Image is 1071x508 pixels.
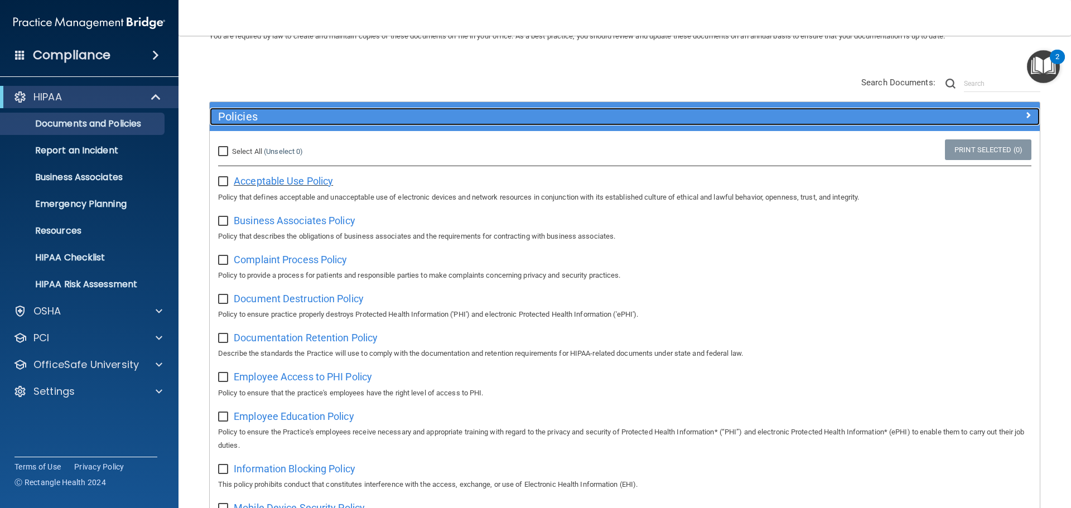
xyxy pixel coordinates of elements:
span: Complaint Process Policy [234,254,347,265]
p: OfficeSafe University [33,358,139,371]
p: Policy to ensure that the practice's employees have the right level of access to PHI. [218,386,1031,400]
a: Settings [13,385,162,398]
div: 2 [1055,57,1059,71]
a: Privacy Policy [74,461,124,472]
span: Acceptable Use Policy [234,175,333,187]
p: HIPAA [33,90,62,104]
a: Print Selected (0) [945,139,1031,160]
a: Terms of Use [15,461,61,472]
a: HIPAA [13,90,162,104]
p: HIPAA Checklist [7,252,160,263]
input: Select All (Unselect 0) [218,147,231,156]
span: You are required by law to create and maintain copies of these documents on file in your office. ... [209,32,945,40]
p: Report an Incident [7,145,160,156]
a: PCI [13,331,162,345]
input: Search [964,75,1040,92]
span: Information Blocking Policy [234,463,355,475]
button: Open Resource Center, 2 new notifications [1027,50,1060,83]
p: OSHA [33,304,61,318]
p: Policy to ensure the Practice's employees receive necessary and appropriate training with regard ... [218,425,1031,452]
span: Search Documents: [861,78,935,88]
span: Documentation Retention Policy [234,332,378,343]
img: PMB logo [13,12,165,34]
p: Business Associates [7,172,160,183]
a: OfficeSafe University [13,358,162,371]
p: Settings [33,385,75,398]
p: HIPAA Risk Assessment [7,279,160,290]
a: Policies [218,108,1031,125]
span: Business Associates Policy [234,215,355,226]
span: Select All [232,147,262,156]
p: Policy that defines acceptable and unacceptable use of electronic devices and network resources i... [218,191,1031,204]
a: (Unselect 0) [264,147,303,156]
p: Resources [7,225,160,236]
span: Ⓒ Rectangle Health 2024 [15,477,106,488]
p: Emergency Planning [7,199,160,210]
span: Employee Education Policy [234,410,354,422]
p: This policy prohibits conduct that constitutes interference with the access, exchange, or use of ... [218,478,1031,491]
p: PCI [33,331,49,345]
p: Documents and Policies [7,118,160,129]
p: Policy that describes the obligations of business associates and the requirements for contracting... [218,230,1031,243]
img: ic-search.3b580494.png [945,79,956,89]
span: Document Destruction Policy [234,293,364,304]
p: Policy to ensure practice properly destroys Protected Health Information ('PHI') and electronic P... [218,308,1031,321]
p: Describe the standards the Practice will use to comply with the documentation and retention requi... [218,347,1031,360]
a: OSHA [13,304,162,318]
span: Employee Access to PHI Policy [234,371,372,383]
iframe: Drift Widget Chat Controller [878,429,1058,473]
p: Policy to provide a process for patients and responsible parties to make complaints concerning pr... [218,269,1031,282]
h4: Compliance [33,47,110,63]
h5: Policies [218,110,824,123]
